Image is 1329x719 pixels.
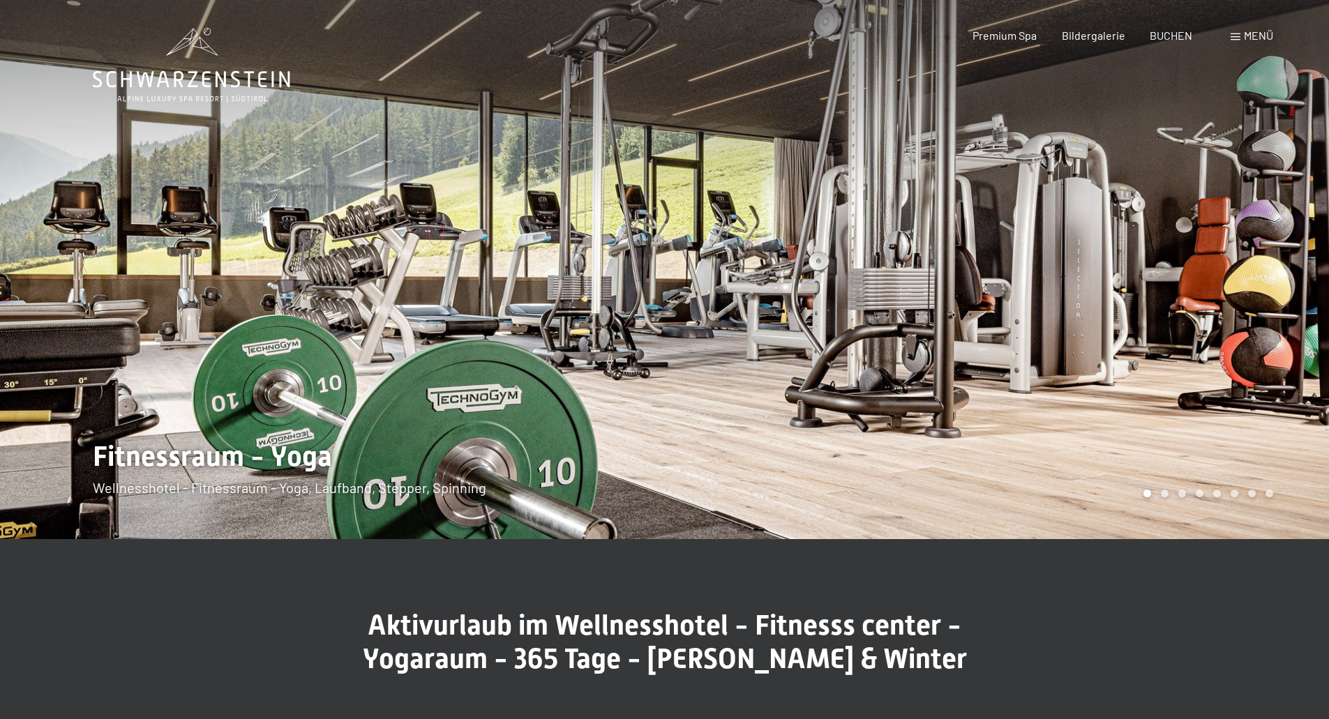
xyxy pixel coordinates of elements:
a: BUCHEN [1150,29,1192,42]
div: Carousel Page 7 [1248,490,1256,497]
div: Carousel Page 8 [1266,490,1273,497]
div: Carousel Pagination [1139,490,1273,497]
div: Carousel Page 6 [1231,490,1238,497]
a: Premium Spa [973,29,1037,42]
a: Bildergalerie [1062,29,1125,42]
div: Carousel Page 1 (Current Slide) [1143,490,1151,497]
div: Carousel Page 4 [1196,490,1203,497]
div: Carousel Page 3 [1178,490,1186,497]
div: Carousel Page 5 [1213,490,1221,497]
span: Aktivurlaub im Wellnesshotel - Fitnesss center - Yogaraum - 365 Tage - [PERSON_NAME] & Winter [363,609,967,675]
span: Menü [1244,29,1273,42]
div: Carousel Page 2 [1161,490,1169,497]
